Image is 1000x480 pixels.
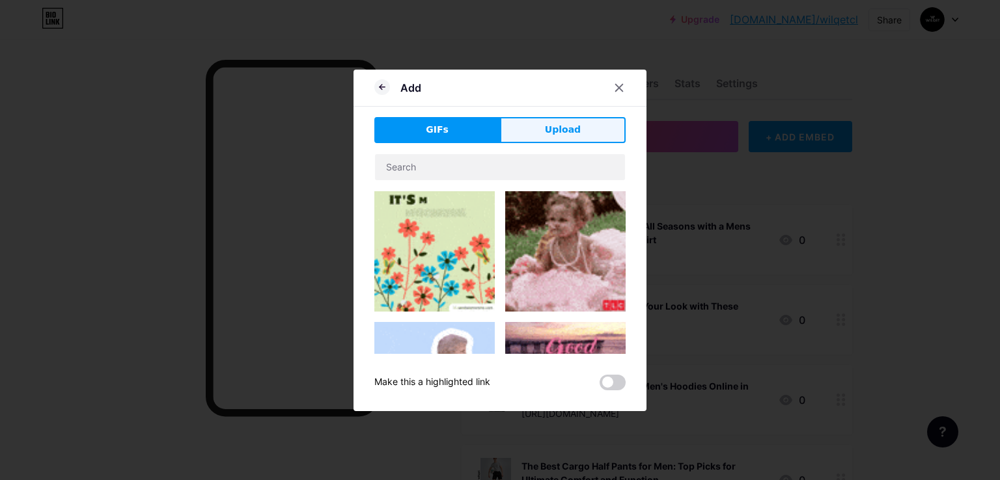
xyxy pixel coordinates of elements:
[375,154,625,180] input: Search
[374,117,500,143] button: GIFs
[426,123,449,137] span: GIFs
[374,375,490,390] div: Make this a highlighted link
[374,322,495,442] img: Gihpy
[500,117,626,143] button: Upload
[400,80,421,96] div: Add
[545,123,581,137] span: Upload
[505,322,626,404] img: Gihpy
[505,191,626,312] img: Gihpy
[374,191,495,312] img: Gihpy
